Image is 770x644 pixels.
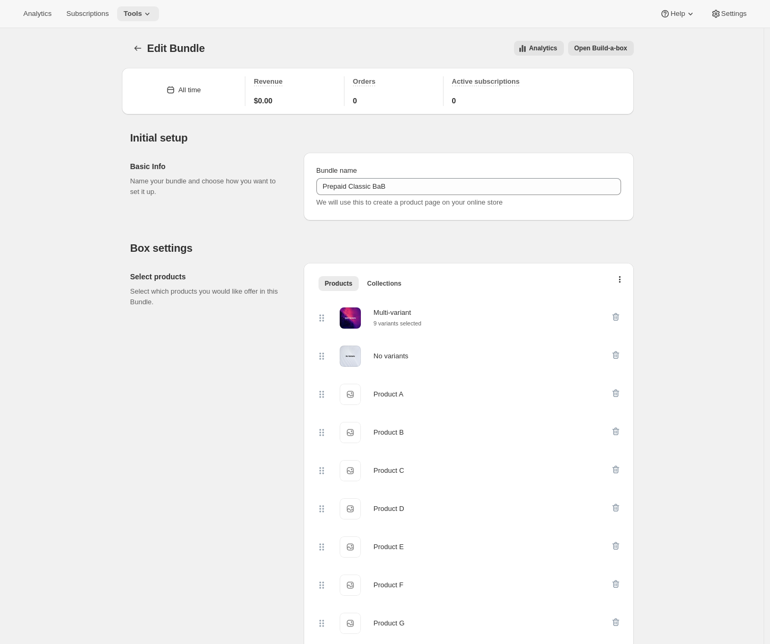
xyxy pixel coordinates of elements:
[316,166,357,174] span: Bundle name
[316,198,503,206] span: We will use this to create a product page on your online store
[374,580,403,590] div: Product F
[374,465,404,476] div: Product C
[130,131,634,144] h2: Initial setup
[130,242,634,254] h2: Box settings
[123,10,142,18] span: Tools
[66,10,109,18] span: Subscriptions
[254,95,272,106] span: $0.00
[374,542,404,552] div: Product E
[374,618,405,629] div: Product G
[568,41,634,56] button: View links to open the build-a-box on the online store
[374,427,404,438] div: Product B
[130,271,287,282] h2: Select products
[23,10,51,18] span: Analytics
[254,77,282,85] span: Revenue
[529,44,557,52] span: Analytics
[130,176,287,197] p: Name your bundle and choose how you want to set it up.
[721,10,747,18] span: Settings
[353,77,376,85] span: Orders
[316,178,621,195] input: ie. Smoothie box
[452,95,456,106] span: 0
[704,6,753,21] button: Settings
[514,41,563,56] button: View all analytics related to this specific bundles, within certain timeframes
[374,351,409,361] div: No variants
[147,42,205,54] span: Edit Bundle
[130,161,287,172] h2: Basic Info
[574,44,627,52] span: Open Build-a-box
[178,85,201,95] div: All time
[452,77,520,85] span: Active subscriptions
[653,6,702,21] button: Help
[325,279,352,288] span: Products
[17,6,58,21] button: Analytics
[340,307,361,329] img: Multi-variant
[353,95,357,106] span: 0
[60,6,115,21] button: Subscriptions
[374,389,403,400] div: Product A
[374,307,421,318] div: Multi-variant
[670,10,685,18] span: Help
[374,504,404,514] div: Product D
[117,6,159,21] button: Tools
[340,346,361,367] img: No variants
[367,279,402,288] span: Collections
[130,286,287,307] p: Select which products you would like offer in this Bundle.
[130,41,145,56] button: Bundles
[374,320,421,327] small: 9 variants selected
